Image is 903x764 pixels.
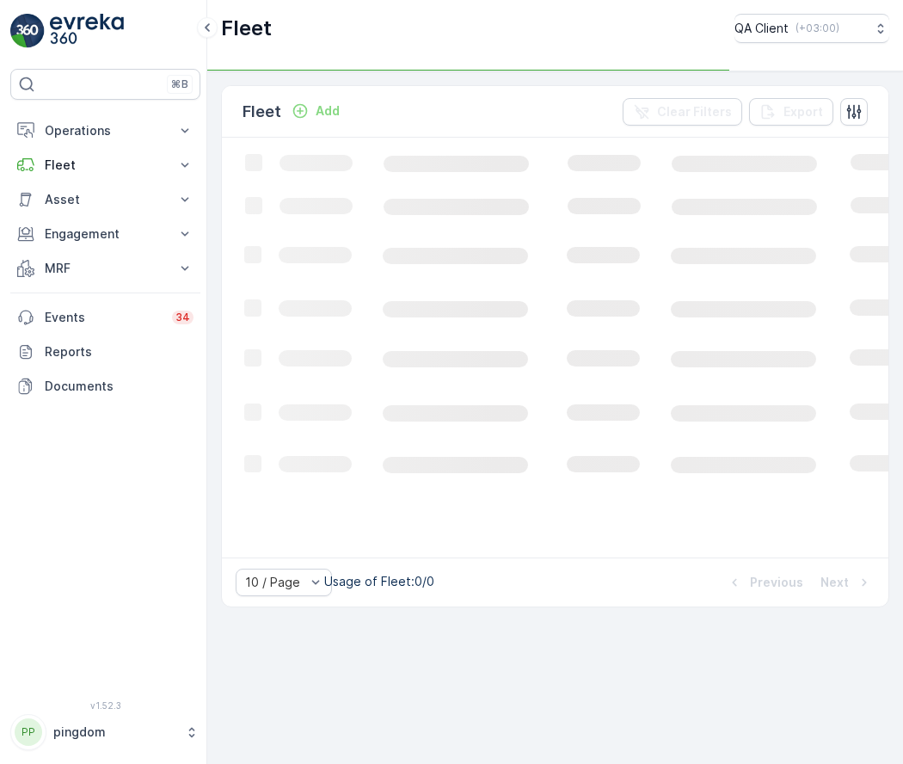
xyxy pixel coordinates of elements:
[749,98,833,126] button: Export
[783,103,823,120] p: Export
[171,77,188,91] p: ⌘B
[53,724,176,741] p: pingdom
[724,572,805,593] button: Previous
[221,15,272,42] p: Fleet
[45,191,166,208] p: Asset
[10,369,200,404] a: Documents
[10,300,200,335] a: Events34
[10,714,200,750] button: PPpingdom
[657,103,732,120] p: Clear Filters
[324,573,434,590] p: Usage of Fleet : 0/0
[734,14,889,43] button: QA Client(+03:00)
[45,157,166,174] p: Fleet
[285,101,347,121] button: Add
[45,309,162,326] p: Events
[10,217,200,251] button: Engagement
[15,718,42,746] div: PP
[10,700,200,711] span: v 1.52.3
[623,98,742,126] button: Clear Filters
[175,311,190,324] p: 34
[819,572,875,593] button: Next
[820,574,849,591] p: Next
[10,114,200,148] button: Operations
[45,122,166,139] p: Operations
[45,343,193,360] p: Reports
[316,102,340,120] p: Add
[750,574,803,591] p: Previous
[45,225,166,243] p: Engagement
[45,378,193,395] p: Documents
[10,14,45,48] img: logo
[243,100,281,124] p: Fleet
[795,22,839,35] p: ( +03:00 )
[45,260,166,277] p: MRF
[10,251,200,286] button: MRF
[10,335,200,369] a: Reports
[10,182,200,217] button: Asset
[734,20,789,37] p: QA Client
[10,148,200,182] button: Fleet
[50,14,124,48] img: logo_light-DOdMpM7g.png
